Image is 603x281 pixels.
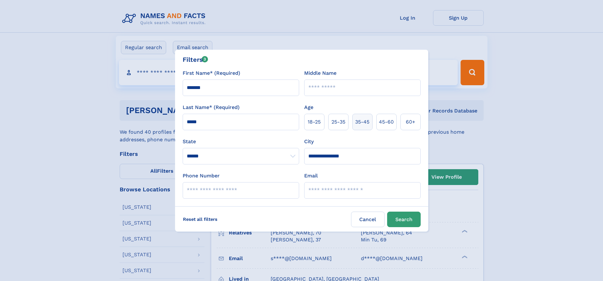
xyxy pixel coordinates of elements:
span: 35‑45 [355,118,369,126]
span: 25‑35 [331,118,345,126]
span: 60+ [406,118,415,126]
label: Reset all filters [179,212,222,227]
span: 18‑25 [308,118,321,126]
label: First Name* (Required) [183,69,240,77]
label: Cancel [351,212,385,227]
label: State [183,138,299,145]
label: Phone Number [183,172,220,180]
label: Email [304,172,318,180]
label: Middle Name [304,69,336,77]
button: Search [387,212,421,227]
label: City [304,138,314,145]
span: 45‑60 [379,118,394,126]
label: Last Name* (Required) [183,104,240,111]
div: Filters [183,55,208,64]
label: Age [304,104,313,111]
